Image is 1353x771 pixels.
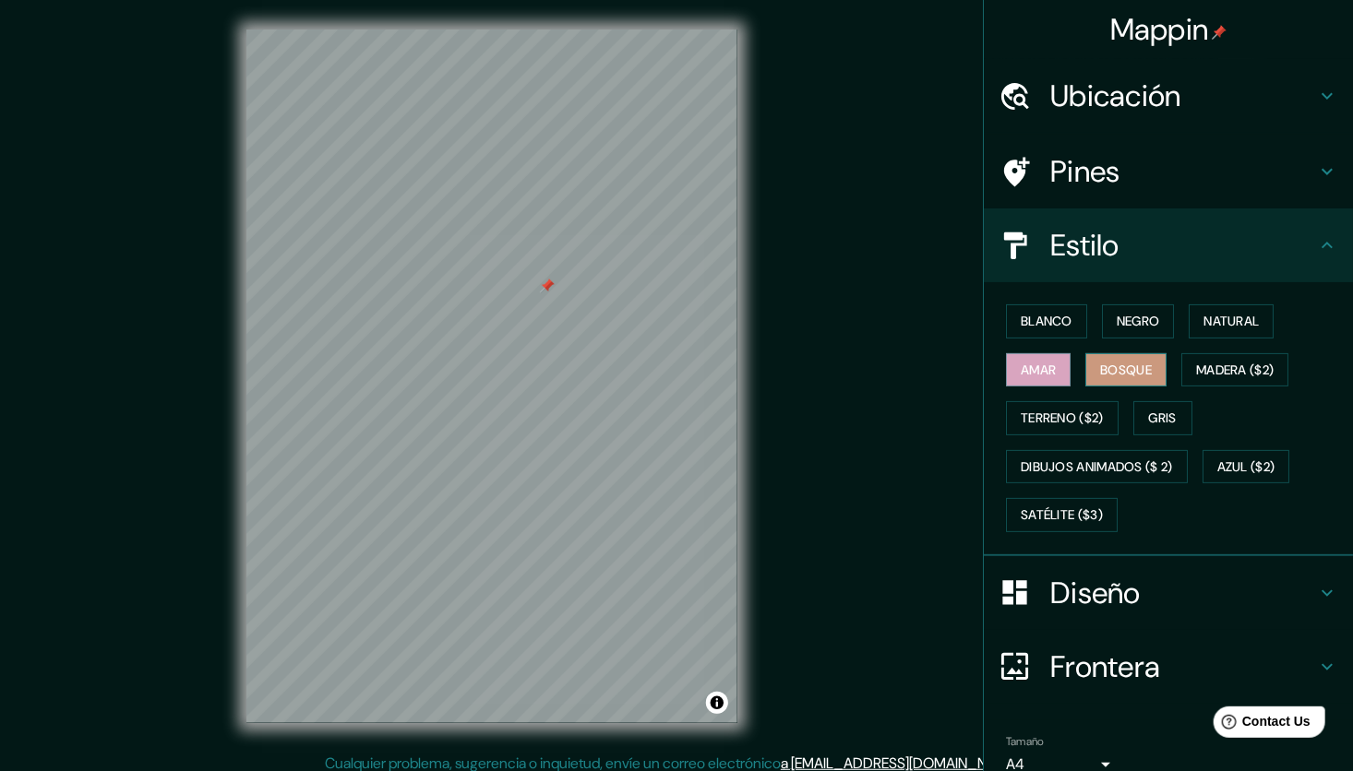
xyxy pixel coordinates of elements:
font: Gris [1149,407,1177,430]
font: Blanco [1021,310,1072,333]
iframe: Help widget launcher [1189,699,1333,751]
font: Amar [1021,359,1056,382]
font: Natural [1203,310,1259,333]
button: Gris [1133,401,1192,435]
img: pin-icon.png [1212,25,1227,40]
h4: Diseño [1050,575,1316,611]
div: Pines [984,135,1353,208]
font: Satélite ($3) [1021,504,1103,527]
button: Negro [1102,304,1175,338]
font: Madera ($2) [1196,359,1274,382]
h4: Ubicación [1050,77,1316,114]
font: Dibujos animados ($ 2) [1021,456,1173,479]
button: Blanco [1006,304,1087,338]
font: Negro [1117,310,1160,333]
button: Bosque [1085,353,1167,387]
button: Alternar atribución [706,692,728,714]
font: Azul ($2) [1217,456,1275,479]
button: Satélite ($3) [1006,498,1118,532]
button: Terreno ($2) [1006,401,1119,435]
button: Natural [1189,304,1274,338]
button: Dibujos animados ($ 2) [1006,450,1188,484]
div: Frontera [984,630,1353,704]
div: Diseño [984,556,1353,630]
button: Madera ($2) [1181,353,1288,387]
label: Tamaño [1006,733,1044,749]
div: Estilo [984,208,1353,282]
canvas: Mapa [246,30,737,723]
font: Bosque [1100,359,1152,382]
div: Ubicación [984,59,1353,133]
h4: Estilo [1050,227,1316,264]
font: Mappin [1110,10,1209,49]
button: Azul ($2) [1203,450,1290,484]
button: Amar [1006,353,1071,387]
h4: Frontera [1050,648,1316,685]
h4: Pines [1050,153,1316,190]
font: Terreno ($2) [1021,407,1104,430]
